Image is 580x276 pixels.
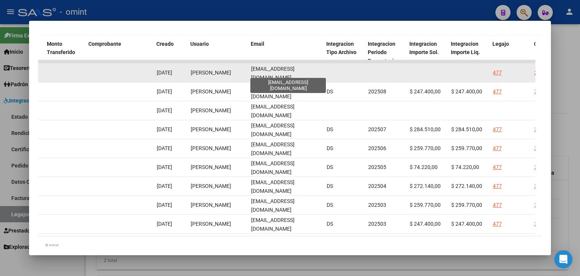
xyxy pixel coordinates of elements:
div: 9 total [38,236,542,255]
span: 27501347766 [534,88,568,95]
span: [DATE] [157,164,172,170]
datatable-header-cell: Integracion Tipo Archivo [323,36,365,69]
datatable-header-cell: Monto Transferido [44,36,85,69]
span: 202507 [368,126,386,132]
span: [PERSON_NAME] [191,164,231,170]
span: [EMAIL_ADDRESS][DOMAIN_NAME] [251,217,295,232]
span: $ 272.140,00 [410,183,441,189]
span: [PERSON_NAME] [191,70,231,76]
div: 477 [493,163,502,172]
div: 477 [493,182,502,191]
span: $ 247.400,00 [410,221,441,227]
span: $ 284.510,00 [410,126,441,132]
div: 477 [493,144,502,153]
span: 202508 [368,88,386,95]
span: Integracion Importe Liq. [451,41,480,56]
span: 202503 [368,202,386,208]
datatable-header-cell: Comprobante [85,36,153,69]
span: Usuario [190,41,209,47]
span: [EMAIL_ADDRESS][DOMAIN_NAME] [251,85,295,99]
span: [PERSON_NAME] [191,183,231,189]
span: $ 272.140,00 [451,183,482,189]
span: $ 247.400,00 [451,221,482,227]
div: 477 [493,201,502,209]
datatable-header-cell: Creado [153,36,187,69]
span: [EMAIL_ADDRESS][DOMAIN_NAME] [251,179,295,194]
span: [DATE] [157,107,172,113]
datatable-header-cell: Integracion Periodo Presentacion [365,36,406,69]
span: 202505 [368,164,386,170]
datatable-header-cell: Legajo [489,36,531,69]
span: $ 259.770,00 [451,202,482,208]
span: Integracion Tipo Archivo [326,41,356,56]
div: 477 [493,125,502,134]
span: $ 74.220,00 [451,164,479,170]
span: Creado [156,41,174,47]
span: 202506 [368,145,386,151]
span: 27501347766 [534,221,568,227]
datatable-header-cell: CUIL [531,36,572,69]
span: [DATE] [157,221,172,227]
span: 202503 [368,221,386,227]
span: DS [327,164,333,170]
span: [EMAIL_ADDRESS][DOMAIN_NAME] [251,66,295,81]
span: DS [327,202,333,208]
span: DS [327,126,333,132]
div: 477 [493,68,502,77]
div: 477 [493,87,502,96]
datatable-header-cell: Integracion Importe Liq. [448,36,489,69]
span: [PERSON_NAME] [191,221,231,227]
span: $ 247.400,00 [410,88,441,95]
span: [EMAIL_ADDRESS][DOMAIN_NAME] [251,104,295,118]
span: DS [327,183,333,189]
span: DS [327,88,333,95]
span: Email [251,41,264,47]
span: [DATE] [157,145,172,151]
span: DS [327,221,333,227]
span: $ 259.770,00 [410,145,441,151]
span: [PERSON_NAME] [191,107,231,113]
span: $ 284.510,00 [451,126,482,132]
span: 27501347766 [534,164,568,170]
span: Monto Transferido [47,41,75,56]
span: DS [327,145,333,151]
span: [EMAIL_ADDRESS][DOMAIN_NAME] [251,160,295,175]
datatable-header-cell: Usuario [187,36,248,69]
span: [DATE] [157,70,172,76]
span: 27501347766 [534,183,568,189]
span: Integracion Periodo Presentacion [368,41,400,64]
span: 202504 [368,183,386,189]
datatable-header-cell: Integracion Importe Sol. [406,36,448,69]
span: [EMAIL_ADDRESS][DOMAIN_NAME] [251,122,295,137]
span: Legajo [492,41,509,47]
span: $ 259.770,00 [410,202,441,208]
span: [EMAIL_ADDRESS][DOMAIN_NAME] [251,141,295,156]
span: 27501347766 [534,126,568,132]
div: Open Intercom Messenger [554,250,572,268]
span: [DATE] [157,183,172,189]
span: 27501347766 [534,70,568,76]
div: 477 [493,220,502,228]
span: [PERSON_NAME] [191,202,231,208]
span: [DATE] [157,88,172,95]
span: Integracion Importe Sol. [409,41,439,56]
span: [EMAIL_ADDRESS][DOMAIN_NAME] [251,198,295,213]
span: 27501347766 [534,202,568,208]
span: $ 259.770,00 [451,145,482,151]
span: Comprobante [88,41,121,47]
span: 27501347766 [534,145,568,151]
datatable-header-cell: Email [248,36,323,69]
span: [DATE] [157,202,172,208]
span: CUIL [534,41,545,47]
span: [PERSON_NAME] [191,88,231,95]
span: $ 74.220,00 [410,164,438,170]
span: $ 247.400,00 [451,88,482,95]
span: [PERSON_NAME] [191,126,231,132]
span: [PERSON_NAME] [191,145,231,151]
span: [DATE] [157,126,172,132]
